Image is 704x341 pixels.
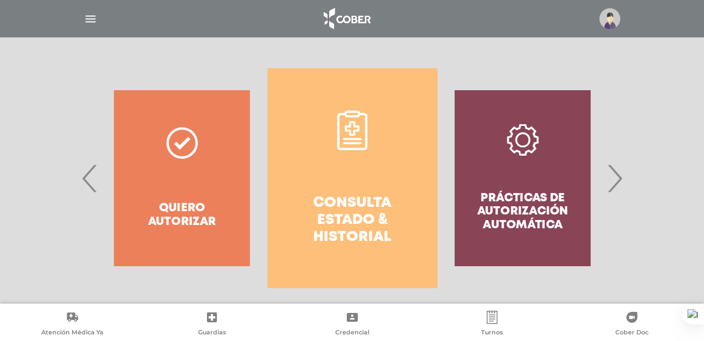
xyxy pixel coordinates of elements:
[481,328,503,338] span: Turnos
[79,148,101,208] span: Previous
[615,328,648,338] span: Cober Doc
[335,328,369,338] span: Credencial
[562,311,702,339] a: Cober Doc
[599,8,620,29] img: profile-placeholder.svg
[282,311,422,339] a: Credencial
[318,5,375,32] img: logo_cober_home-white.png
[287,195,418,246] h4: Consulta estado & historial
[422,311,562,339] a: Turnos
[142,311,282,339] a: Guardias
[198,328,226,338] span: Guardias
[41,328,103,338] span: Atención Médica Ya
[84,12,97,26] img: Cober_menu-lines-white.svg
[2,311,142,339] a: Atención Médica Ya
[604,148,625,208] span: Next
[268,68,438,288] a: Consulta estado & historial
